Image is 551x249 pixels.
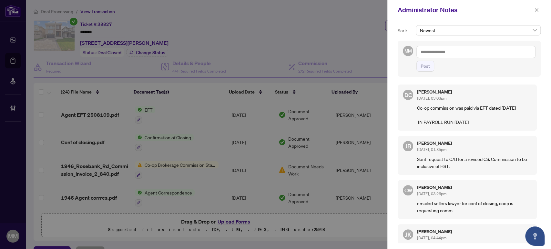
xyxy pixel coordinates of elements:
span: [DATE], 05:03pm [417,96,446,101]
h5: [PERSON_NAME] [417,90,532,94]
span: JB [405,142,411,151]
p: emailed sellers lawyer for conf of closing, coop is requesting comm [417,200,532,214]
h5: [PERSON_NAME] [417,185,532,190]
p: Sort: [398,27,413,34]
span: CW [404,186,412,194]
p: Co-op commission was paid via EFT dated [DATE] IN PAYROLL RUN [DATE] [417,104,532,125]
span: [DATE], 04:44pm [417,235,446,240]
span: MM [404,47,412,55]
span: close [534,8,539,12]
button: Open asap [525,226,545,246]
span: [DATE], 01:35pm [417,147,446,152]
span: DC [404,90,412,99]
span: Newest [420,25,537,35]
h5: [PERSON_NAME] [417,141,532,145]
p: Sent request to C/B for a revised CS. Commission to be inclusive of HST. [417,155,532,170]
div: Administrator Notes [398,5,532,15]
h5: [PERSON_NAME] [417,229,532,234]
span: JK [405,230,411,239]
button: Post [416,61,434,72]
span: [DATE], 03:26pm [417,191,446,196]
